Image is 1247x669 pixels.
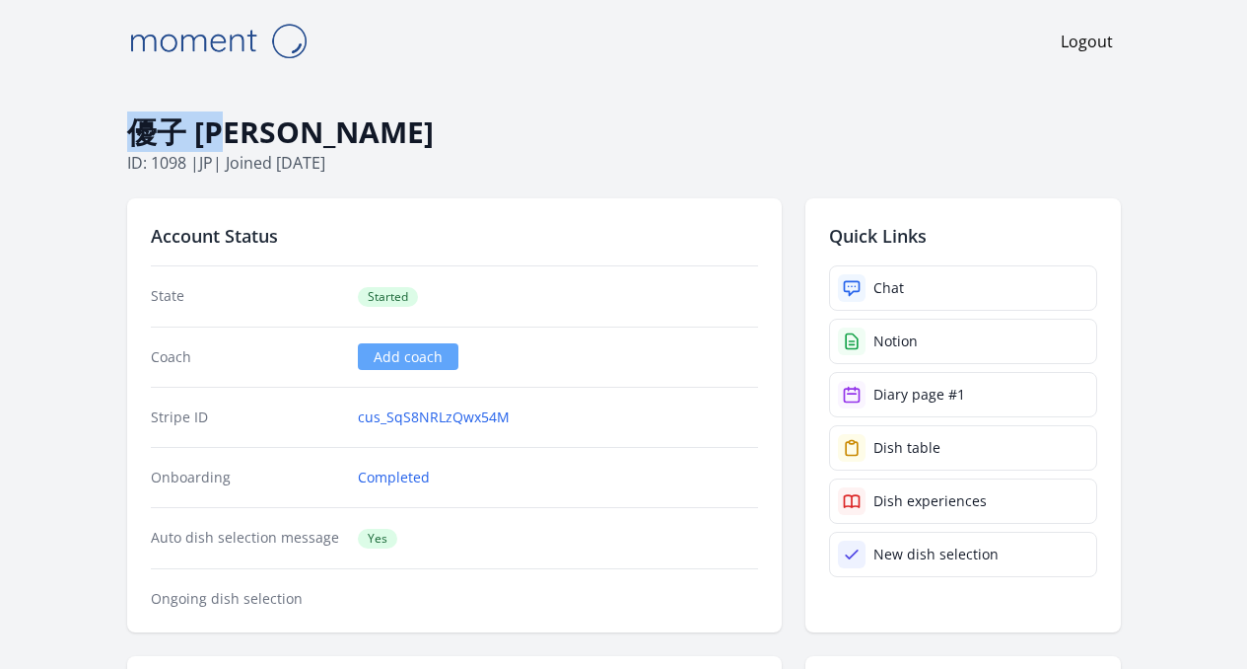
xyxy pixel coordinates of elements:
a: Completed [358,468,430,487]
dt: Auto dish selection message [151,528,343,549]
div: Notion [873,332,918,351]
div: Dish table [873,438,940,458]
div: Diary page #1 [873,385,965,405]
a: cus_SqS8NRLzQwx54M [358,408,510,427]
h1: 優子 [PERSON_NAME] [127,113,1121,151]
span: jp [199,152,213,174]
dt: Ongoing dish selection [151,589,343,609]
dt: State [151,286,343,307]
a: Notion [829,319,1097,364]
span: Yes [358,529,397,549]
p: ID: 1098 | | Joined [DATE] [127,151,1121,175]
a: New dish selection [829,532,1097,577]
h2: Quick Links [829,222,1097,250]
dt: Coach [151,347,343,367]
a: Chat [829,265,1097,311]
span: Started [358,287,418,307]
a: Diary page #1 [829,372,1097,417]
div: Chat [873,278,904,298]
h2: Account Status [151,222,758,250]
a: Logout [1061,30,1113,53]
dt: Stripe ID [151,408,343,427]
div: New dish selection [873,545,999,564]
div: Dish experiences [873,491,987,511]
a: Dish table [829,425,1097,471]
img: Moment [119,16,316,66]
a: Dish experiences [829,479,1097,524]
a: Add coach [358,343,458,370]
dt: Onboarding [151,468,343,487]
